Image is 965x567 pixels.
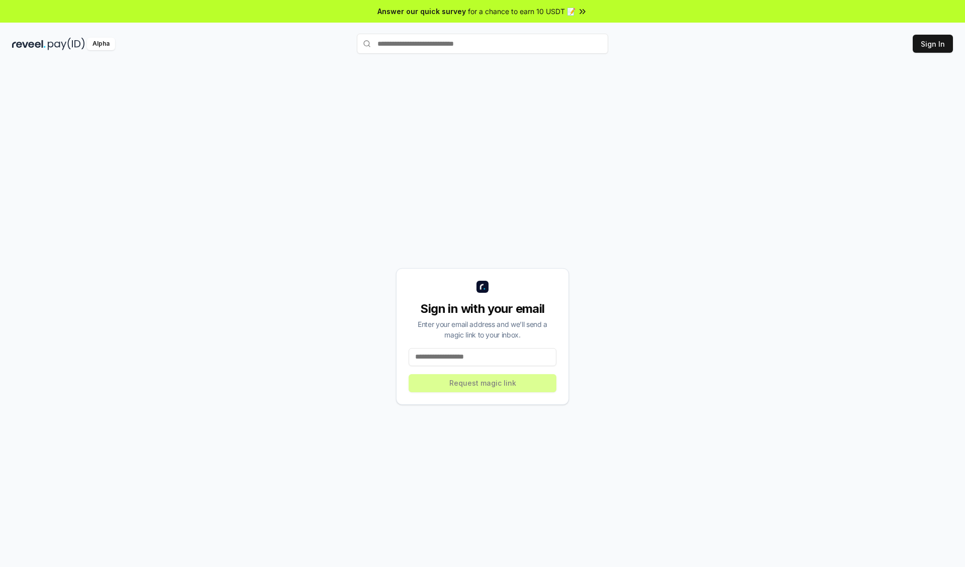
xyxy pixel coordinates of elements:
button: Sign In [913,35,953,53]
div: Sign in with your email [409,301,556,317]
span: Answer our quick survey [377,6,466,17]
img: reveel_dark [12,38,46,50]
img: pay_id [48,38,85,50]
div: Alpha [87,38,115,50]
img: logo_small [476,281,489,293]
span: for a chance to earn 10 USDT 📝 [468,6,575,17]
div: Enter your email address and we’ll send a magic link to your inbox. [409,319,556,340]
